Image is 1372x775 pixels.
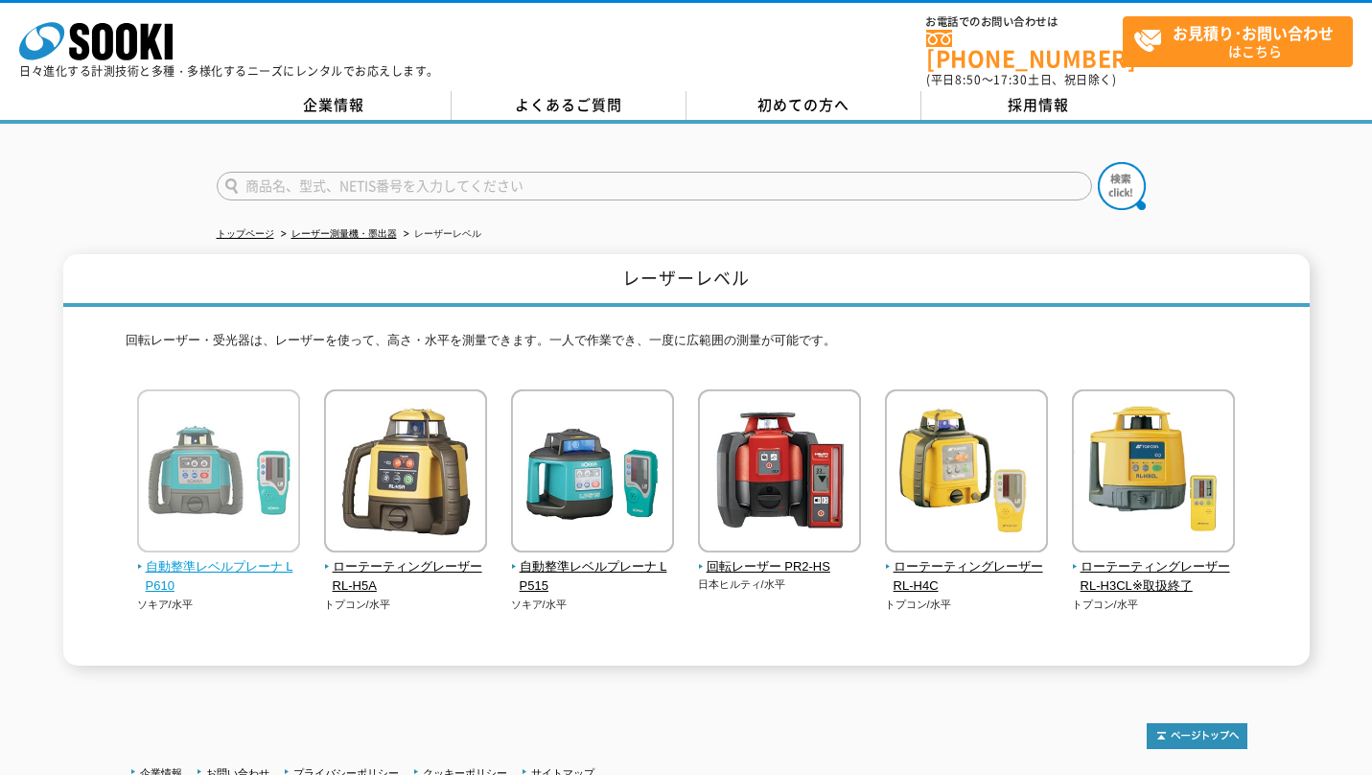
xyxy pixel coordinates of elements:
span: ローテーティングレーザー RL-H5A [324,557,488,598]
img: トップページへ [1147,723,1247,749]
a: 自動整準レベルプレーナ LP610 [137,539,301,597]
a: 自動整準レベルプレーナ LP515 [511,539,675,597]
img: 回転レーザー PR2-HS [698,389,861,557]
p: ソキア/水平 [137,597,301,613]
span: 8:50 [955,71,982,88]
span: 自動整準レベルプレーナ LP515 [511,557,675,598]
input: 商品名、型式、NETIS番号を入力してください [217,172,1092,200]
span: 自動整準レベルプレーナ LP610 [137,557,301,598]
a: 初めての方へ [686,91,921,120]
strong: お見積り･お問い合わせ [1173,21,1334,44]
a: [PHONE_NUMBER] [926,30,1123,69]
span: ローテーティングレーザー RL-H3CL※取扱終了 [1072,557,1236,598]
img: ローテーティングレーザー RL-H3CL※取扱終了 [1072,389,1235,557]
a: 回転レーザー PR2-HS [698,539,862,577]
p: ソキア/水平 [511,597,675,613]
span: 回転レーザー PR2-HS [698,557,862,577]
p: トプコン/水平 [1072,597,1236,613]
p: 日々進化する計測技術と多種・多様化するニーズにレンタルでお応えします。 [19,65,439,77]
span: はこちら [1133,17,1352,65]
img: ローテーティングレーザー RL-H4C [885,389,1048,557]
a: トップページ [217,228,274,239]
img: 自動整準レベルプレーナ LP515 [511,389,674,557]
img: ローテーティングレーザー RL-H5A [324,389,487,557]
p: 日本ヒルティ/水平 [698,576,862,593]
img: btn_search.png [1098,162,1146,210]
a: お見積り･お問い合わせはこちら [1123,16,1353,67]
a: 企業情報 [217,91,452,120]
a: よくあるご質問 [452,91,686,120]
span: ローテーティングレーザー RL-H4C [885,557,1049,598]
h1: レーザーレベル [63,254,1310,307]
a: ローテーティングレーザー RL-H4C [885,539,1049,597]
p: 回転レーザー・受光器は、レーザーを使って、高さ・水平を測量できます。一人で作業でき、一度に広範囲の測量が可能です。 [126,331,1247,361]
span: 初めての方へ [757,94,849,115]
a: ローテーティングレーザー RL-H3CL※取扱終了 [1072,539,1236,597]
p: トプコン/水平 [324,597,488,613]
span: (平日 ～ 土日、祝日除く) [926,71,1116,88]
img: 自動整準レベルプレーナ LP610 [137,389,300,557]
a: ローテーティングレーザー RL-H5A [324,539,488,597]
a: 採用情報 [921,91,1156,120]
p: トプコン/水平 [885,597,1049,613]
li: レーザーレベル [400,224,481,245]
span: お電話でのお問い合わせは [926,16,1123,28]
span: 17:30 [993,71,1028,88]
a: レーザー測量機・墨出器 [291,228,397,239]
